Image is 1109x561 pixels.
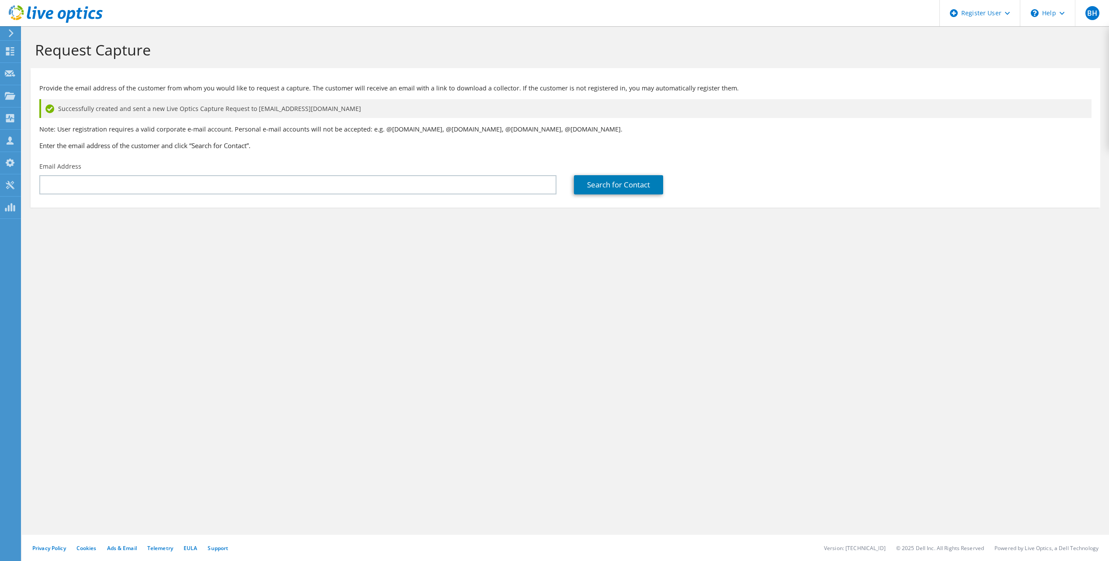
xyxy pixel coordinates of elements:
[39,141,1092,150] h3: Enter the email address of the customer and click “Search for Contact”.
[896,544,984,552] li: © 2025 Dell Inc. All Rights Reserved
[184,544,197,552] a: EULA
[39,162,81,171] label: Email Address
[39,83,1092,93] p: Provide the email address of the customer from whom you would like to request a capture. The cust...
[824,544,886,552] li: Version: [TECHNICAL_ID]
[1031,9,1039,17] svg: \n
[76,544,97,552] a: Cookies
[994,544,1099,552] li: Powered by Live Optics, a Dell Technology
[208,544,228,552] a: Support
[574,175,663,194] a: Search for Contact
[39,125,1092,134] p: Note: User registration requires a valid corporate e-mail account. Personal e-mail accounts will ...
[107,544,137,552] a: Ads & Email
[1085,6,1099,20] span: BH
[32,544,66,552] a: Privacy Policy
[58,104,361,114] span: Successfully created and sent a new Live Optics Capture Request to [EMAIL_ADDRESS][DOMAIN_NAME]
[35,41,1092,59] h1: Request Capture
[147,544,173,552] a: Telemetry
